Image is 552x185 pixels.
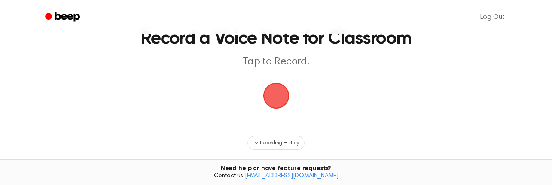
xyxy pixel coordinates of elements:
a: [EMAIL_ADDRESS][DOMAIN_NAME] [245,173,339,179]
button: Recording History [247,136,304,150]
h1: Record a Voice Note for Classroom [93,30,459,48]
span: Recording History [260,139,299,147]
p: Tap to Record. [111,55,441,69]
span: Contact us [5,173,547,180]
a: Beep [39,9,88,26]
a: Log Out [472,7,513,27]
img: Beep Logo [263,83,289,109]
